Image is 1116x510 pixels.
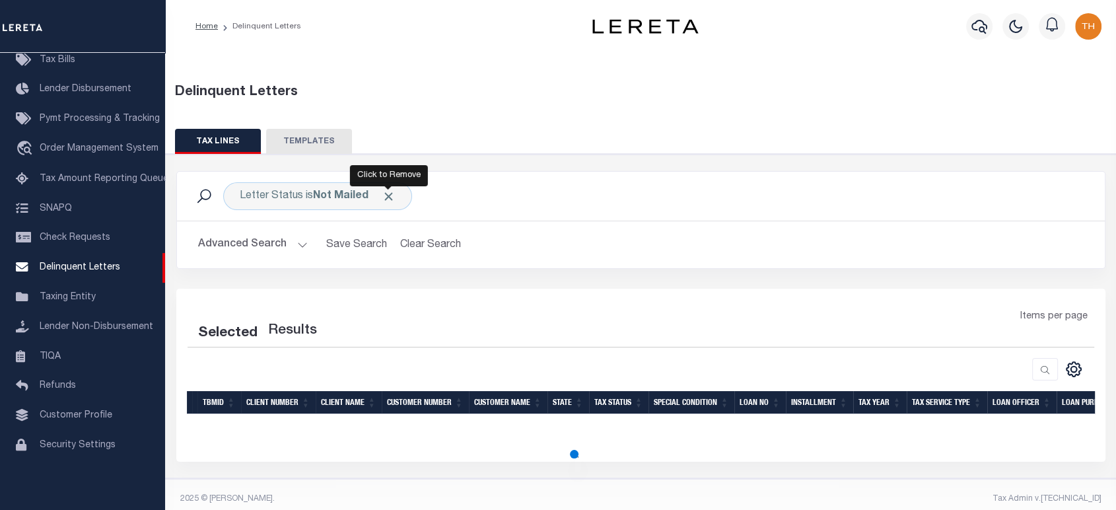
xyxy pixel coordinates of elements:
[268,320,317,342] label: Results
[175,83,1107,102] div: Delinquent Letters
[40,263,120,272] span: Delinquent Letters
[40,322,153,332] span: Lender Non-Disbursement
[175,129,261,154] button: TAX LINES
[197,391,241,414] th: TBMID
[318,232,395,258] button: Save Search
[648,391,734,414] th: Special Condition
[40,351,61,361] span: TIQA
[40,203,72,213] span: SNAPQ
[16,141,37,158] i: travel_explore
[241,391,316,414] th: Client Number
[170,493,641,505] div: 2025 © [PERSON_NAME].
[266,129,352,154] button: TEMPLATES
[40,174,168,184] span: Tax Amount Reporting Queue
[223,182,412,210] div: Letter Status is
[589,391,648,414] th: Tax Status
[350,165,428,186] div: Click to Remove
[382,391,469,414] th: Customer Number
[40,441,116,450] span: Security Settings
[1020,310,1088,324] span: Items per page
[195,22,218,30] a: Home
[786,391,853,414] th: Installment
[40,114,160,124] span: Pymt Processing & Tracking
[547,391,589,414] th: STATE
[316,391,382,414] th: Client Name
[469,391,547,414] th: Customer Name
[40,144,158,153] span: Order Management System
[198,323,258,344] div: Selected
[592,19,698,34] img: logo-dark.svg
[40,55,75,65] span: Tax Bills
[987,391,1057,414] th: LOAN OFFICER
[313,191,368,201] b: Not Mailed
[218,20,301,32] li: Delinquent Letters
[40,85,131,94] span: Lender Disbursement
[382,190,396,203] span: Click to Remove
[650,493,1101,505] div: Tax Admin v.[TECHNICAL_ID]
[853,391,907,414] th: Tax Year
[907,391,987,414] th: Tax Service Type
[1075,13,1101,40] img: svg+xml;base64,PHN2ZyB4bWxucz0iaHR0cDovL3d3dy53My5vcmcvMjAwMC9zdmciIHBvaW50ZXItZXZlbnRzPSJub25lIi...
[40,293,96,302] span: Taxing Entity
[40,381,76,390] span: Refunds
[40,411,112,420] span: Customer Profile
[734,391,786,414] th: LOAN NO
[395,232,467,258] button: Clear Search
[198,232,308,258] button: Advanced Search
[40,233,110,242] span: Check Requests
